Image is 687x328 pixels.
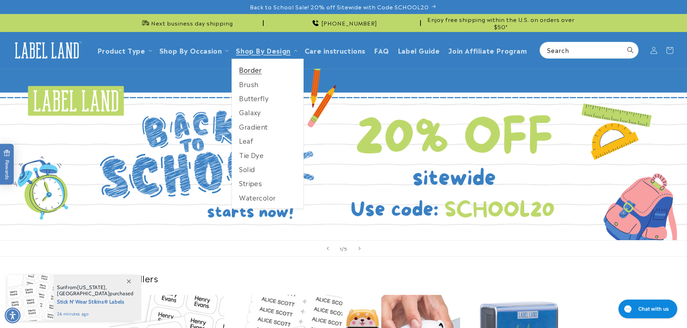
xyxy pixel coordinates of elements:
span: from , purchased [57,284,134,297]
span: Enjoy free shipping within the U.S. on orders over $50* [424,16,578,30]
div: Announcement [267,14,421,32]
a: Solid [232,162,303,176]
span: 26 minutes ago [57,311,134,317]
span: / [342,245,344,252]
span: Stick N' Wear Stikins® Labels [57,297,134,306]
button: Search [622,42,638,58]
button: Previous slide [320,241,336,256]
a: Label Guide [393,42,444,59]
span: Care instructions [305,46,365,54]
a: Care instructions [300,42,370,59]
a: Butterfly [232,91,303,105]
span: Join Affiliate Program [448,46,527,54]
summary: Product Type [93,42,155,59]
span: Next business day shipping [151,19,233,27]
a: Border [232,63,303,77]
span: [PHONE_NUMBER] [321,19,377,27]
a: Label Land [8,36,86,64]
img: Label Land [11,39,83,62]
span: 5 [344,245,347,252]
iframe: Gorgias live chat messenger [615,297,680,321]
button: Next slide [352,241,367,256]
a: FAQ [370,42,393,59]
span: [US_STATE] [77,284,106,291]
a: Join Affiliate Program [444,42,531,59]
a: Shop By Design [236,45,290,55]
a: Brush [232,77,303,91]
a: Tie Dye [232,148,303,162]
span: Suri [57,284,66,291]
span: FAQ [374,46,389,54]
a: Galaxy [232,105,303,119]
a: Product Type [97,45,145,55]
a: Watercolor [232,190,303,205]
a: Gradient [232,120,303,134]
span: Back to School Sale! 20% off Sitewide with Code SCHOOL20 [250,3,429,10]
div: Announcement [109,14,264,32]
span: Rewards [4,149,10,179]
a: Leaf [232,134,303,148]
span: [GEOGRAPHIC_DATA] [57,290,110,297]
div: Accessibility Menu [5,307,21,323]
a: Stripes [232,176,303,190]
summary: Shop By Design [232,42,300,59]
div: Announcement [424,14,578,32]
h2: Best sellers [109,273,578,284]
span: 1 [340,245,342,252]
span: Label Guide [398,46,440,54]
summary: Shop By Occasion [155,42,232,59]
span: Shop By Occasion [159,46,222,54]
